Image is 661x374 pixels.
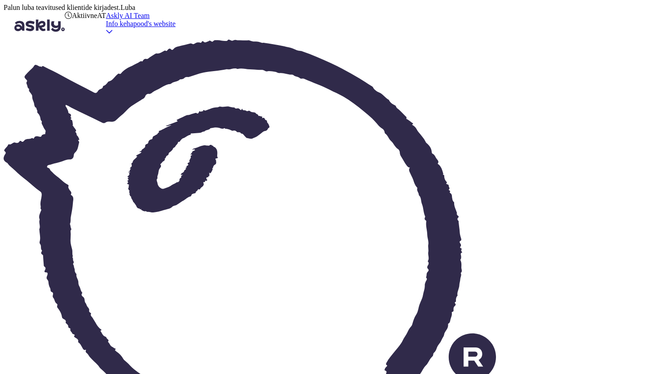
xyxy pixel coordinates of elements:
div: Palun luba teavitused klientide kirjadest. [4,4,496,12]
div: Aktiivne [65,12,97,20]
a: Askly AI TeamInfo kehapood's website [106,12,176,36]
div: Info kehapood's website [106,20,176,28]
div: Askly AI Team [106,12,176,20]
div: AT [97,12,106,40]
span: Luba [121,4,135,11]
